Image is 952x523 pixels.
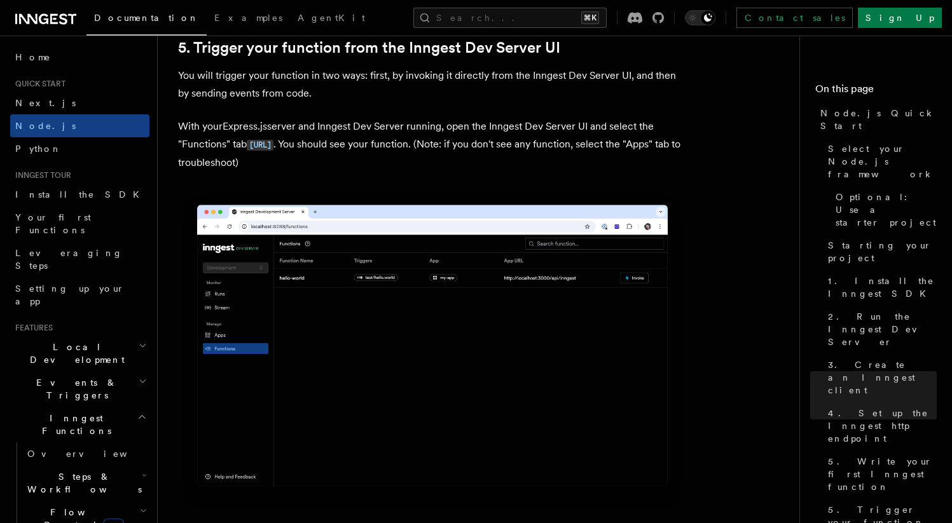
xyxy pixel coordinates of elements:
a: Your first Functions [10,206,149,241]
a: Select your Node.js framework [823,137,937,186]
a: 5. Write your first Inngest function [823,450,937,498]
span: Features [10,323,53,333]
a: Starting your project [823,234,937,269]
a: Leveraging Steps [10,241,149,277]
a: 3. Create an Inngest client [823,353,937,402]
span: 1. Install the Inngest SDK [828,275,937,300]
a: Optional: Use a starter project [831,186,937,234]
a: Examples [207,4,290,34]
a: AgentKit [290,4,373,34]
span: Starting your project [828,239,937,264]
span: Your first Functions [15,212,91,235]
code: [URL] [247,140,273,151]
a: [URL] [247,138,273,150]
a: Next.js [10,92,149,114]
a: Overview [22,442,149,465]
span: AgentKit [298,13,365,23]
span: Next.js [15,98,76,108]
span: Optional: Use a starter project [836,191,937,229]
span: Select your Node.js framework [828,142,937,180]
a: Home [10,46,149,69]
a: Node.js Quick Start [815,102,937,137]
span: 2. Run the Inngest Dev Server [828,310,937,348]
img: Inngest Dev Server web interface's functions tab with functions listed [178,192,687,512]
p: With your Express.js server and Inngest Dev Server running, open the Inngest Dev Server UI and se... [178,118,687,172]
a: 2. Run the Inngest Dev Server [823,305,937,353]
span: 4. Set up the Inngest http endpoint [828,407,937,445]
span: Steps & Workflows [22,470,142,496]
a: Sign Up [858,8,942,28]
a: Documentation [86,4,207,36]
span: Examples [214,13,282,23]
span: Node.js Quick Start [820,107,937,132]
span: 5. Write your first Inngest function [828,455,937,493]
a: Python [10,137,149,160]
span: Setting up your app [15,283,125,306]
span: Events & Triggers [10,376,139,402]
h4: On this page [815,81,937,102]
span: Install the SDK [15,189,147,200]
button: Inngest Functions [10,407,149,442]
span: Inngest tour [10,170,71,180]
span: Leveraging Steps [15,248,123,271]
span: Inngest Functions [10,412,137,437]
span: Local Development [10,341,139,366]
a: 4. Set up the Inngest http endpoint [823,402,937,450]
a: Setting up your app [10,277,149,313]
button: Events & Triggers [10,371,149,407]
a: 1. Install the Inngest SDK [823,269,937,305]
a: Contact sales [736,8,853,28]
button: Steps & Workflows [22,465,149,501]
span: Python [15,144,62,154]
span: Quick start [10,79,66,89]
span: Documentation [94,13,199,23]
span: Home [15,51,51,64]
button: Local Development [10,336,149,371]
span: Node.js [15,121,76,131]
button: Toggle dark mode [685,10,715,25]
a: Install the SDK [10,183,149,206]
p: You will trigger your function in two ways: first, by invoking it directly from the Inngest Dev S... [178,67,687,102]
a: Node.js [10,114,149,137]
button: Search...⌘K [413,8,607,28]
span: 3. Create an Inngest client [828,358,937,397]
a: 5. Trigger your function from the Inngest Dev Server UI [178,39,560,57]
kbd: ⌘K [581,11,599,24]
span: Overview [27,449,158,459]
